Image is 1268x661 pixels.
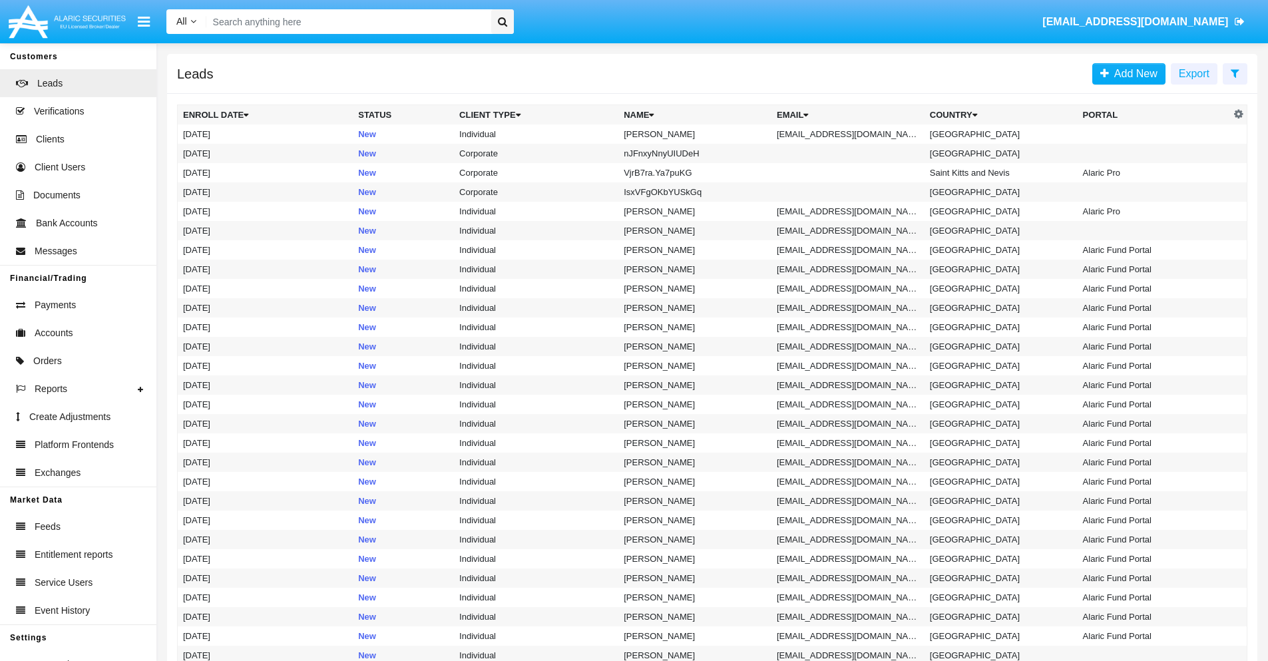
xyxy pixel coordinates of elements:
td: New [353,279,454,298]
td: [PERSON_NAME] [618,453,771,472]
td: New [353,491,454,511]
span: Exchanges [35,466,81,480]
td: Alaric Fund Portal [1078,626,1231,646]
td: [DATE] [178,472,353,491]
td: [EMAIL_ADDRESS][DOMAIN_NAME] [771,626,925,646]
td: [DATE] [178,318,353,337]
span: Bank Accounts [36,216,98,230]
td: [DATE] [178,279,353,298]
td: [DATE] [178,626,353,646]
td: [EMAIL_ADDRESS][DOMAIN_NAME] [771,549,925,568]
td: [PERSON_NAME] [618,221,771,240]
td: [EMAIL_ADDRESS][DOMAIN_NAME] [771,298,925,318]
td: [DATE] [178,202,353,221]
td: Individual [454,607,618,626]
td: [DATE] [178,568,353,588]
td: [GEOGRAPHIC_DATA] [925,124,1078,144]
span: Entitlement reports [35,548,113,562]
td: [DATE] [178,375,353,395]
span: [EMAIL_ADDRESS][DOMAIN_NAME] [1042,16,1228,27]
td: [PERSON_NAME] [618,433,771,453]
a: All [166,15,206,29]
td: Corporate [454,144,618,163]
td: Alaric Fund Portal [1078,375,1231,395]
td: Individual [454,588,618,607]
td: [DATE] [178,163,353,182]
td: [PERSON_NAME] [618,607,771,626]
td: Individual [454,395,618,414]
span: Client Users [35,160,85,174]
td: [GEOGRAPHIC_DATA] [925,395,1078,414]
h5: Leads [177,69,214,79]
td: [DATE] [178,414,353,433]
td: [GEOGRAPHIC_DATA] [925,221,1078,240]
td: [PERSON_NAME] [618,279,771,298]
td: Individual [454,298,618,318]
td: New [353,414,454,433]
td: Alaric Fund Portal [1078,530,1231,549]
td: [DATE] [178,453,353,472]
th: Client Type [454,105,618,125]
td: New [353,221,454,240]
td: New [353,298,454,318]
td: [DATE] [178,260,353,279]
th: Name [618,105,771,125]
span: Service Users [35,576,93,590]
td: [PERSON_NAME] [618,356,771,375]
td: New [353,240,454,260]
td: [EMAIL_ADDRESS][DOMAIN_NAME] [771,221,925,240]
td: New [353,395,454,414]
td: [EMAIL_ADDRESS][DOMAIN_NAME] [771,395,925,414]
td: [GEOGRAPHIC_DATA] [925,491,1078,511]
a: [EMAIL_ADDRESS][DOMAIN_NAME] [1036,3,1251,41]
td: [GEOGRAPHIC_DATA] [925,144,1078,163]
button: Export [1171,63,1217,85]
td: [PERSON_NAME] [618,414,771,433]
span: Event History [35,604,90,618]
td: [GEOGRAPHIC_DATA] [925,356,1078,375]
td: [EMAIL_ADDRESS][DOMAIN_NAME] [771,453,925,472]
td: New [353,356,454,375]
td: Individual [454,511,618,530]
td: Alaric Fund Portal [1078,240,1231,260]
span: All [176,16,187,27]
td: [PERSON_NAME] [618,240,771,260]
td: [PERSON_NAME] [618,124,771,144]
td: [GEOGRAPHIC_DATA] [925,588,1078,607]
td: Alaric Fund Portal [1078,588,1231,607]
td: New [353,607,454,626]
span: Reports [35,382,67,396]
td: New [353,568,454,588]
td: Alaric Fund Portal [1078,260,1231,279]
td: Alaric Pro [1078,163,1231,182]
td: Individual [454,318,618,337]
td: [GEOGRAPHIC_DATA] [925,318,1078,337]
td: New [353,549,454,568]
td: Saint Kitts and Nevis [925,163,1078,182]
td: [EMAIL_ADDRESS][DOMAIN_NAME] [771,279,925,298]
td: Corporate [454,163,618,182]
span: Payments [35,298,76,312]
td: [EMAIL_ADDRESS][DOMAIN_NAME] [771,375,925,395]
span: Clients [36,132,65,146]
td: Alaric Fund Portal [1078,491,1231,511]
td: Alaric Fund Portal [1078,568,1231,588]
td: New [353,202,454,221]
td: [GEOGRAPHIC_DATA] [925,549,1078,568]
td: Individual [454,549,618,568]
td: Alaric Fund Portal [1078,414,1231,433]
td: [DATE] [178,221,353,240]
td: [DATE] [178,491,353,511]
td: [DATE] [178,144,353,163]
td: [EMAIL_ADDRESS][DOMAIN_NAME] [771,530,925,549]
td: New [353,124,454,144]
td: Individual [454,260,618,279]
td: Individual [454,433,618,453]
td: [DATE] [178,298,353,318]
td: Corporate [454,182,618,202]
td: Alaric Fund Portal [1078,395,1231,414]
span: Messages [35,244,77,258]
td: New [353,588,454,607]
td: [EMAIL_ADDRESS][DOMAIN_NAME] [771,202,925,221]
span: Accounts [35,326,73,340]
